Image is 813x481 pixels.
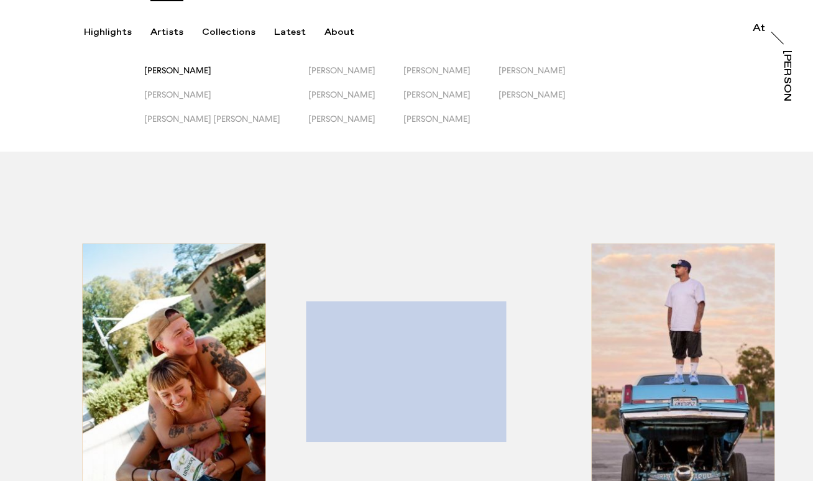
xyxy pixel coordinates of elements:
[782,50,792,146] div: [PERSON_NAME]
[274,27,324,38] button: Latest
[308,114,403,138] button: [PERSON_NAME]
[144,89,308,114] button: [PERSON_NAME]
[498,89,594,114] button: [PERSON_NAME]
[498,89,566,99] span: [PERSON_NAME]
[84,27,132,38] div: Highlights
[202,27,255,38] div: Collections
[308,65,403,89] button: [PERSON_NAME]
[150,27,183,38] div: Artists
[274,27,306,38] div: Latest
[403,89,471,99] span: [PERSON_NAME]
[144,65,211,75] span: [PERSON_NAME]
[779,50,792,101] a: [PERSON_NAME]
[403,89,498,114] button: [PERSON_NAME]
[753,24,765,36] a: At
[202,27,274,38] button: Collections
[498,65,594,89] button: [PERSON_NAME]
[144,65,308,89] button: [PERSON_NAME]
[308,89,403,114] button: [PERSON_NAME]
[144,89,211,99] span: [PERSON_NAME]
[144,114,308,138] button: [PERSON_NAME] [PERSON_NAME]
[144,114,280,124] span: [PERSON_NAME] [PERSON_NAME]
[324,27,373,38] button: About
[403,65,471,75] span: [PERSON_NAME]
[84,27,150,38] button: Highlights
[403,65,498,89] button: [PERSON_NAME]
[498,65,566,75] span: [PERSON_NAME]
[150,27,202,38] button: Artists
[403,114,471,124] span: [PERSON_NAME]
[403,114,498,138] button: [PERSON_NAME]
[324,27,354,38] div: About
[308,65,375,75] span: [PERSON_NAME]
[308,114,375,124] span: [PERSON_NAME]
[308,89,375,99] span: [PERSON_NAME]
